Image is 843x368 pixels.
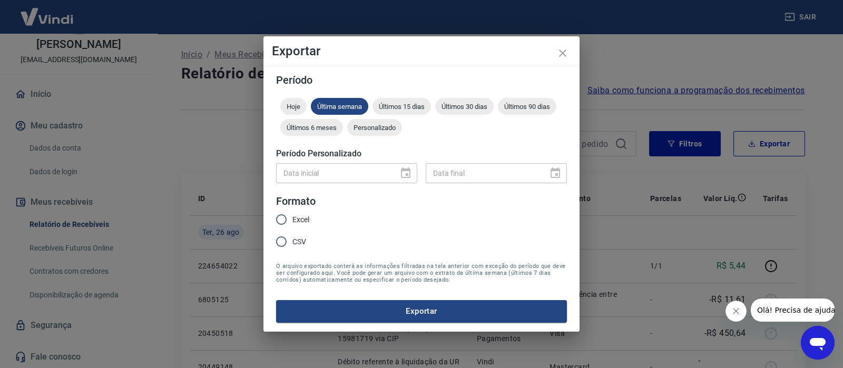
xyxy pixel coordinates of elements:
[280,103,307,111] span: Hoje
[280,124,343,132] span: Últimos 6 meses
[435,103,494,111] span: Últimos 30 dias
[280,98,307,115] div: Hoje
[276,300,567,322] button: Exportar
[373,98,431,115] div: Últimos 15 dias
[347,124,402,132] span: Personalizado
[801,326,835,360] iframe: Botão para abrir a janela de mensagens
[6,7,89,16] span: Olá! Precisa de ajuda?
[292,214,309,225] span: Excel
[276,263,567,283] span: O arquivo exportado conterá as informações filtradas na tela anterior com exceção do período que ...
[311,98,368,115] div: Última semana
[347,119,402,136] div: Personalizado
[751,299,835,322] iframe: Mensagem da empresa
[280,119,343,136] div: Últimos 6 meses
[272,45,571,57] h4: Exportar
[498,103,556,111] span: Últimos 90 dias
[498,98,556,115] div: Últimos 90 dias
[276,75,567,85] h5: Período
[426,163,541,183] input: DD/MM/YYYY
[276,148,567,159] h5: Período Personalizado
[550,41,575,66] button: close
[276,194,316,209] legend: Formato
[726,301,747,322] iframe: Fechar mensagem
[435,98,494,115] div: Últimos 30 dias
[311,103,368,111] span: Última semana
[292,236,306,247] span: CSV
[276,163,391,183] input: DD/MM/YYYY
[373,103,431,111] span: Últimos 15 dias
